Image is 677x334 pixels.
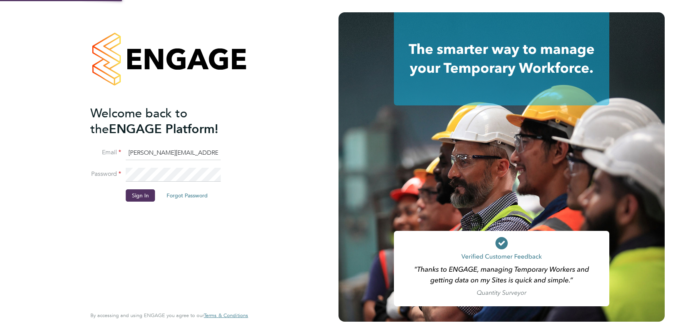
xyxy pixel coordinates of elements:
input: Enter your work email... [126,146,221,160]
label: Email [90,149,121,157]
button: Forgot Password [160,189,214,202]
span: By accessing and using ENGAGE you agree to our [90,312,248,319]
h2: ENGAGE Platform! [90,105,240,137]
span: Welcome back to the [90,106,187,137]
a: Terms & Conditions [204,312,248,319]
label: Password [90,170,121,178]
button: Sign In [126,189,155,202]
